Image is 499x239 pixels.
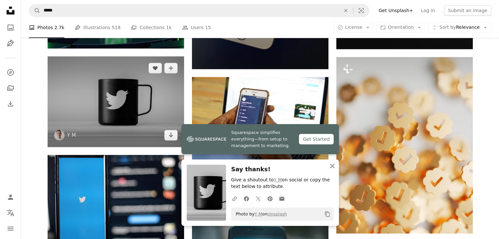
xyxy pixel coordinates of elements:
a: Share on Pinterest [264,192,276,205]
a: Get Unsplash+ [375,5,417,16]
p: Give a shoutout to on social or copy the text below to attribute. [231,177,334,190]
a: Unsplash [267,211,287,216]
button: Like [149,63,162,73]
a: Log in [417,5,439,16]
a: Collections 1k [131,17,172,38]
a: Log in / Sign up [4,191,17,204]
a: Download [164,130,177,140]
button: Clear [339,4,353,17]
span: 1k [166,24,172,31]
a: Y M [255,211,262,216]
a: Users 15 [182,17,211,38]
a: Illustrations 518 [75,17,120,38]
span: 518 [112,24,121,31]
a: Download History [4,97,17,110]
button: Copy to clipboard [322,209,333,220]
button: Sort byRelevance [428,22,491,33]
a: Photos [4,21,17,34]
a: Illustrations [4,37,17,50]
button: Submit an image [444,5,491,16]
img: Go to Y M's profile [54,130,65,140]
a: Explore [4,66,17,79]
a: Y M [67,132,76,138]
span: Orientation [388,25,414,30]
a: white iphone 5 c displaying apple logo [48,195,184,201]
span: Squarespace simplifies everything—from setup to management to marketing. [231,129,294,149]
h3: Say thanks! [231,165,334,174]
a: Share on Twitter [252,192,264,205]
img: file-1747939142011-51e5cc87e3c9 [187,134,226,144]
a: Share over email [276,192,288,205]
span: 15 [205,24,211,31]
button: Visual search [353,4,369,17]
a: black and white apple logo printed ceramic mug [48,99,184,104]
button: Add to Collection [164,63,177,73]
a: Y M [274,177,282,182]
button: Search Unsplash [29,4,40,17]
span: Relevance [439,24,480,31]
span: License [345,25,363,30]
a: Share on Facebook [240,192,252,205]
img: person using a laptop and smartphone [192,77,328,168]
span: Sort by [439,25,456,30]
button: Orientation [376,22,425,33]
button: License [334,22,374,33]
img: a close up of a bunch of gold colored objects [336,57,473,233]
a: Home — Unsplash [4,4,17,18]
button: Menu [4,222,17,235]
a: Collections [4,82,17,95]
img: black and white apple logo printed ceramic mug [48,56,184,147]
a: Squarespace simplifies everything—from setup to management to marketing.Get Started [181,124,339,154]
button: Language [4,206,17,219]
a: person using a laptop and smartphone [192,119,328,125]
a: a close up of a bunch of gold colored objects [336,142,473,148]
div: Get Started [299,134,333,144]
span: Photo by on [233,209,287,219]
form: Find visuals sitewide [29,4,369,17]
